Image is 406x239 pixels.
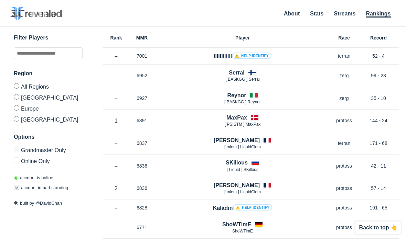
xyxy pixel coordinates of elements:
p: – [103,53,129,59]
p: 2 [103,184,129,192]
p: – [103,72,129,79]
p: – [103,162,129,169]
h6: Player [155,35,330,40]
a: ⚠️ Help identify [232,53,271,59]
p: account in bad standing [14,184,68,191]
p: zerg [330,72,358,79]
p: 6836 [129,185,155,192]
a: Stats [310,11,323,16]
span: ShoWTimE [232,229,253,234]
img: SC2 Revealed [10,7,62,20]
p: 57 - 14 [358,185,399,192]
input: All Regions [14,83,19,89]
p: protoss [330,185,358,192]
h6: Race [330,35,358,40]
input: [GEOGRAPHIC_DATA] [14,116,19,122]
label: Only show accounts currently laddering [14,155,83,164]
label: Europe [14,102,83,113]
p: protoss [330,204,358,211]
p: 144 - 24 [358,117,399,124]
a: Rankings [366,11,391,18]
p: 6836 [129,162,155,169]
h6: MMR [129,35,155,40]
p: protoss [330,162,358,169]
p: 6837 [129,140,155,147]
p: 1 [103,117,129,125]
input: [GEOGRAPHIC_DATA] [14,94,19,100]
p: protoss [330,224,358,231]
h6: Record [358,35,399,40]
p: Back to top 👆 [359,225,397,230]
h4: [PERSON_NAME] [214,136,260,144]
span: [ BASKGG ] Serral [225,77,259,82]
h6: Rank [103,35,129,40]
h4: MaxPax [226,114,247,122]
p: 6771 [129,224,155,231]
p: 191 - 65 [358,204,399,211]
h4: Kaladin [213,204,273,212]
span: [ BASKGG ] Reynor [224,100,261,104]
span: ◉ [14,175,18,180]
label: All Regions [14,83,83,91]
span: 🛠 [14,201,18,206]
p: account is online [14,174,53,181]
p: 42 - 11 [358,162,399,169]
a: DavidChan [40,201,62,206]
p: 52 - 4 [358,53,399,59]
input: Grandmaster Only [14,147,19,152]
a: ⚠️ Help identify [233,204,273,210]
label: [GEOGRAPHIC_DATA] [14,113,83,123]
span: [ mlem ] LiquidClem [224,190,261,194]
input: Online Only [14,158,19,163]
p: 171 - 68 [358,140,399,147]
p: terran [330,53,358,59]
h3: Options [14,133,83,141]
p: terran [330,140,358,147]
span: ☠️ [14,185,19,190]
p: 6927 [129,95,155,102]
span: [ PSISTM ] MaxPax [225,122,261,127]
a: Streams [334,11,355,16]
span: [ mlem ] LiquidClem [224,145,261,149]
h3: Region [14,69,83,78]
h4: llllllllllll [214,52,271,60]
span: [ Lіquіd ] SKillous [227,167,258,172]
p: 6828 [129,204,155,211]
input: Europe [14,105,19,111]
p: – [103,204,129,211]
label: [GEOGRAPHIC_DATA] [14,91,83,102]
p: – [103,95,129,102]
p: built by @ [14,200,83,207]
p: zerg [330,95,358,102]
label: Only Show accounts currently in Grandmaster [14,147,83,155]
h3: Filter Players [14,34,83,42]
p: 6891 [129,117,155,124]
p: protoss [330,117,358,124]
p: 99 - 28 [358,72,399,79]
h4: ShoWTimE [222,220,251,228]
p: 35 - 10 [358,95,399,102]
p: 6952 [129,72,155,79]
a: About [284,11,300,16]
p: – [103,224,129,231]
h4: Serral [229,69,244,77]
h4: [PERSON_NAME] [214,181,260,189]
p: 7001 [129,53,155,59]
h4: Reynor [227,91,246,99]
h4: SKillous [226,159,248,167]
p: – [103,140,129,147]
